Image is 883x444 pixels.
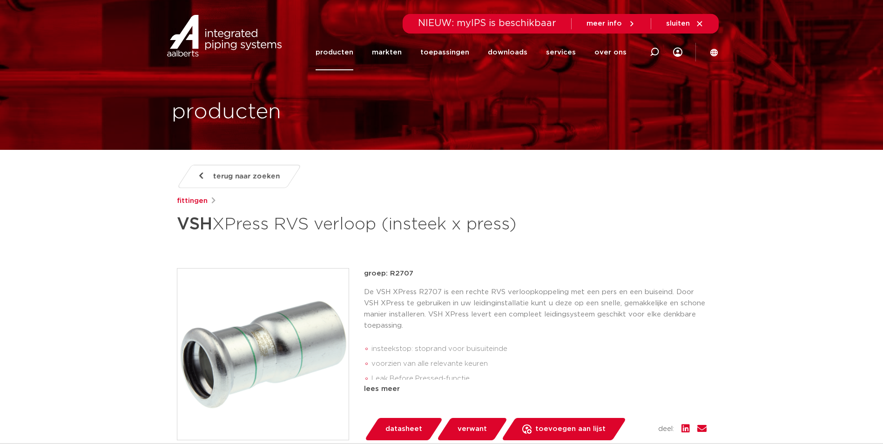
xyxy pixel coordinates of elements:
[371,371,707,386] li: Leak Before Pressed-functie
[371,342,707,357] li: insteekstop: stoprand voor buisuiteinde
[364,287,707,331] p: De VSH XPress R2707 is een rechte RVS verloopkoppeling met een pers en een buiseind. Door VSH XPr...
[372,34,402,70] a: markten
[458,422,487,437] span: verwant
[666,20,690,27] span: sluiten
[535,422,606,437] span: toevoegen aan lijst
[658,424,674,435] span: deel:
[666,20,704,28] a: sluiten
[177,195,208,207] a: fittingen
[177,210,526,238] h1: XPress RVS verloop (insteek x press)
[436,418,508,440] a: verwant
[177,216,212,233] strong: VSH
[385,422,422,437] span: datasheet
[364,418,443,440] a: datasheet
[364,383,707,395] div: lees meer
[594,34,627,70] a: over ons
[213,169,280,184] span: terug naar zoeken
[177,269,349,440] img: Product Image for VSH XPress RVS verloop (insteek x press)
[371,357,707,371] li: voorzien van alle relevante keuren
[586,20,622,27] span: meer info
[316,34,627,70] nav: Menu
[546,34,576,70] a: services
[488,34,527,70] a: downloads
[316,34,353,70] a: producten
[364,268,707,279] p: groep: R2707
[586,20,636,28] a: meer info
[420,34,469,70] a: toepassingen
[418,19,556,28] span: NIEUW: myIPS is beschikbaar
[176,165,301,188] a: terug naar zoeken
[172,97,281,127] h1: producten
